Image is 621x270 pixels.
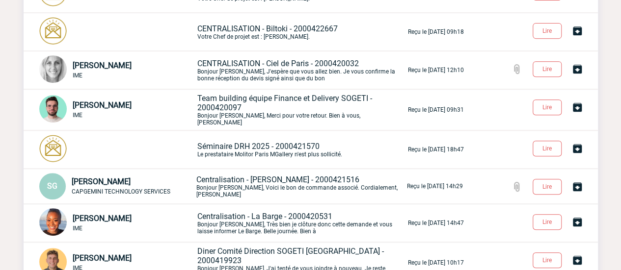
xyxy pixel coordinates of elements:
button: Lire [533,61,562,77]
p: Reçu le [DATE] 12h10 [408,67,464,74]
p: Bonjour [PERSON_NAME], Très bien je clôture donc cette demande et vous laisse informer Le Barge. ... [197,212,406,235]
a: [PERSON_NAME] IME CENTRALISATION - Ciel de Paris - 2000420032Bonjour [PERSON_NAME], J'espère que ... [39,65,464,74]
div: Conversation privée : Client - Agence [39,95,195,124]
p: Bonjour [PERSON_NAME], J'espère que vous allez bien. Je vous confirme la bonne réception du devis... [197,59,406,82]
a: Lire [525,181,571,191]
a: SG [PERSON_NAME] CAPGEMINI TECHNOLOGY SERVICES Centralisation - [PERSON_NAME] - 2000421516Bonjour... [39,181,463,190]
button: Lire [533,141,562,156]
button: Lire [533,23,562,39]
a: Lire [525,217,571,226]
a: [PERSON_NAME] IME Diner Comité Direction SOGETI [GEOGRAPHIC_DATA] - 2000419923Bonjour [PERSON_NAM... [39,257,464,267]
span: Centralisation - [PERSON_NAME] - 2000421516 [196,175,359,184]
a: Lire [525,25,571,35]
a: Lire [525,64,571,73]
span: CENTRALISATION - Biltoki - 2000422667 [197,24,338,33]
a: Lire [525,143,571,152]
p: Reçu le [DATE] 14h47 [408,220,464,226]
img: Archiver la conversation [571,181,583,193]
p: Reçu le [DATE] 09h31 [408,106,464,113]
button: Lire [533,179,562,195]
a: Séminaire DRH 2025 - 2000421570Le prestataire Molitor Paris MGallery n'est plus sollicité. Reçu l... [39,144,464,153]
div: Conversation privée : Client - Agence [39,208,195,238]
p: Bonjour [PERSON_NAME], Voici le bon de commande associé. Cordialement, [PERSON_NAME] [196,175,405,198]
a: [PERSON_NAME] IME Team building équipe Finance et Delivery SOGETI - 2000420097Bonjour [PERSON_NAM... [39,104,464,114]
span: IME [73,72,82,79]
span: [PERSON_NAME] [73,214,132,223]
img: Archiver la conversation [571,254,583,266]
span: CAPGEMINI TECHNOLOGY SERVICES [72,188,170,195]
img: 121547-2.png [39,95,67,123]
img: 123865-0.jpg [39,208,67,236]
span: SG [47,181,57,191]
span: [PERSON_NAME] [73,61,132,70]
img: Archiver la conversation [571,63,583,75]
span: IME [73,112,82,119]
img: Archiver la conversation [571,101,583,113]
a: CENTRALISATION - Biltoki - 2000422667Votre Chef de projet est : [PERSON_NAME]. Reçu le [DATE] 09h18 [39,26,464,36]
a: Lire [525,102,571,111]
span: [PERSON_NAME] [73,253,132,263]
div: Conversation privée : Client - Agence [39,173,194,199]
span: Team building équipe Finance et Delivery SOGETI - 2000420097 [197,94,372,112]
span: IME [73,225,82,232]
span: Séminaire DRH 2025 - 2000421570 [197,142,320,151]
div: Conversation privée : Client - Agence [39,135,195,164]
p: Votre Chef de projet est : [PERSON_NAME]. [197,24,406,40]
span: CENTRALISATION - Ciel de Paris - 2000420032 [197,59,359,68]
p: Reçu le [DATE] 10h17 [408,259,464,266]
p: Reçu le [DATE] 18h47 [408,146,464,153]
button: Lire [533,214,562,230]
span: [PERSON_NAME] [73,100,132,110]
span: Diner Comité Direction SOGETI [GEOGRAPHIC_DATA] - 2000419923 [197,246,384,265]
p: Le prestataire Molitor Paris MGallery n'est plus sollicité. [197,142,406,158]
button: Lire [533,99,562,115]
a: Lire [525,255,571,264]
span: Centralisation - La Barge - 2000420531 [197,212,332,221]
p: Bonjour [PERSON_NAME], Merci pour votre retour. Bien à vous, [PERSON_NAME] [197,94,406,126]
span: [PERSON_NAME] [72,177,131,186]
img: photonotifcontact.png [39,135,67,162]
img: Archiver la conversation [571,25,583,37]
img: Archiver la conversation [571,143,583,154]
button: Lire [533,252,562,268]
img: Archiver la conversation [571,216,583,228]
p: Reçu le [DATE] 14h29 [407,183,463,190]
p: Reçu le [DATE] 09h18 [408,28,464,35]
img: photonotifcontact.png [39,17,67,45]
a: [PERSON_NAME] IME Centralisation - La Barge - 2000420531Bonjour [PERSON_NAME], Très bien je clôtu... [39,218,464,227]
div: Conversation privée : Client - Agence [39,17,195,47]
img: 101029-0.jpg [39,55,67,83]
div: Conversation privée : Client - Agence [39,55,195,85]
